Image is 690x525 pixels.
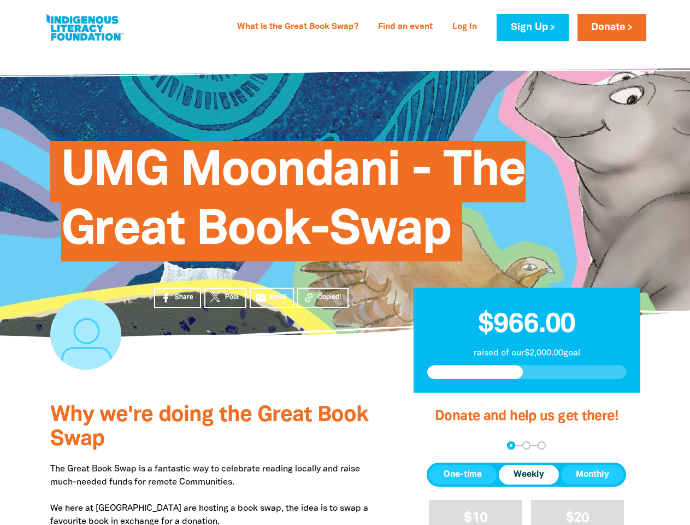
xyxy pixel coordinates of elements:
[204,288,246,308] a: Post
[577,14,646,41] a: Donate
[499,465,559,485] button: Weekly
[371,19,439,36] a: Find an event
[297,288,349,308] button: Copied!
[514,468,544,481] span: Weekly
[225,293,239,302] span: Post
[61,149,526,261] span: UMG Moondani - The Great Book-Swap
[255,292,267,304] i: email
[522,441,530,450] button: Navigate to step 2 of 3 to enter your details
[231,19,365,36] a: What is the Great Book Swap?
[427,463,626,487] div: Donation frequency
[497,14,568,41] a: Sign Up
[50,405,368,450] span: Why we're doing the Great Book Swap
[444,468,482,481] span: One-time
[566,512,589,524] span: $20
[429,465,497,485] button: One-time
[250,288,294,308] a: emailEmail
[318,293,341,302] span: Copied!
[446,19,483,36] a: Log In
[507,441,515,450] button: Navigate to step 1 of 3 to enter your donation amount
[576,468,609,481] span: Monthly
[538,441,546,450] button: Navigate to step 3 of 3 to enter your payment details
[270,293,286,302] span: Email
[478,312,575,337] span: $966.00
[435,410,618,423] span: Donate and help us get there!
[561,465,624,485] button: Monthly
[464,512,487,524] span: $10
[154,288,201,308] a: Share
[427,347,627,360] p: raised of our $2,000.00 goal
[175,293,193,302] span: Share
